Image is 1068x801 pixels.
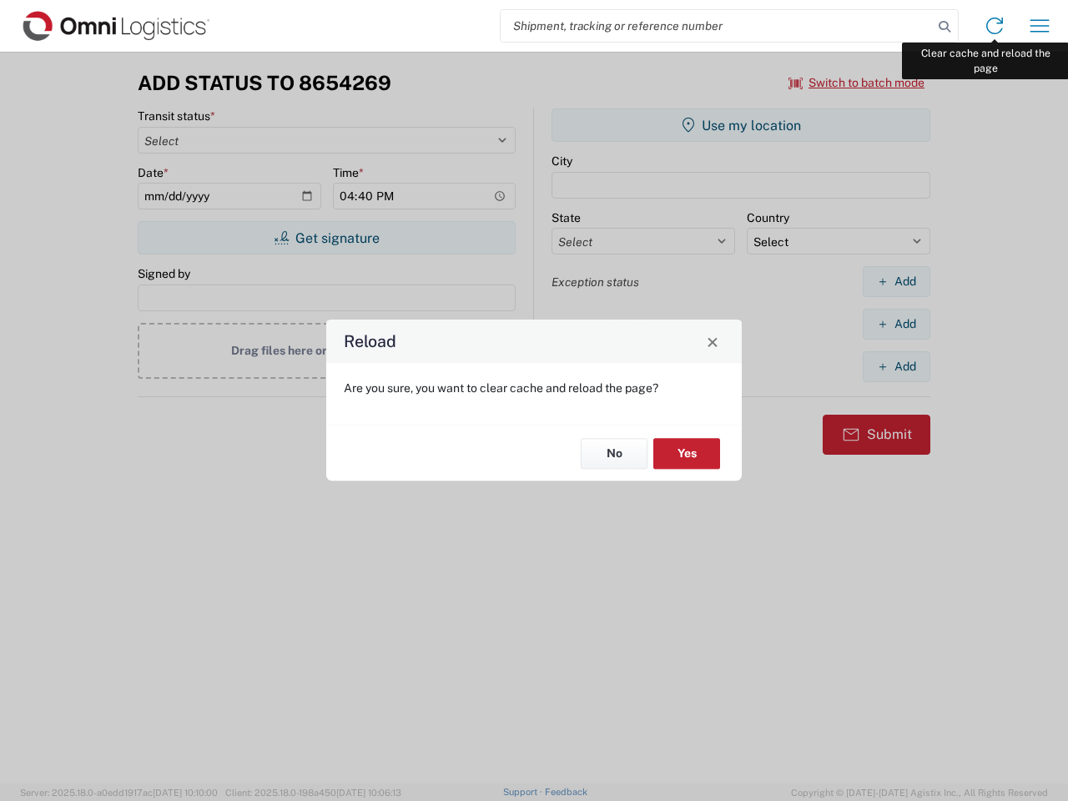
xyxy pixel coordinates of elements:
button: No [581,438,647,469]
button: Close [701,330,724,353]
button: Yes [653,438,720,469]
p: Are you sure, you want to clear cache and reload the page? [344,380,724,395]
input: Shipment, tracking or reference number [501,10,933,42]
h4: Reload [344,330,396,354]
